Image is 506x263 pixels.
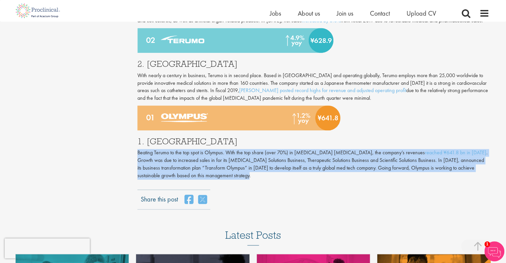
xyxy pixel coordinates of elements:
[484,241,490,247] span: 1
[185,195,193,204] a: share on facebook
[137,137,489,146] h3: 1. [GEOGRAPHIC_DATA]
[225,229,281,245] h3: Latest Posts
[298,9,320,18] a: About us
[484,241,504,261] img: Chatbot
[5,238,90,258] iframe: reCAPTCHA
[137,72,489,102] p: With nearly a century in business, Terumo is in second place. Based in [GEOGRAPHIC_DATA] and oper...
[137,60,489,68] h3: 2. [GEOGRAPHIC_DATA]
[141,195,178,199] label: Share this post
[407,9,436,18] a: Upload CV
[270,9,281,18] a: Jobs
[239,87,406,94] a: [PERSON_NAME] posted record highs for revenue and adjusted operating profit
[198,195,207,204] a: share on twitter
[425,149,486,156] a: reached ¥641.8 bn in [DATE]
[370,9,390,18] a: Contact
[337,9,353,18] a: Join us
[137,149,489,179] p: Beating Terumo to the top spot is Olympus. With the top share (over 70%) in [MEDICAL_DATA] [MEDIC...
